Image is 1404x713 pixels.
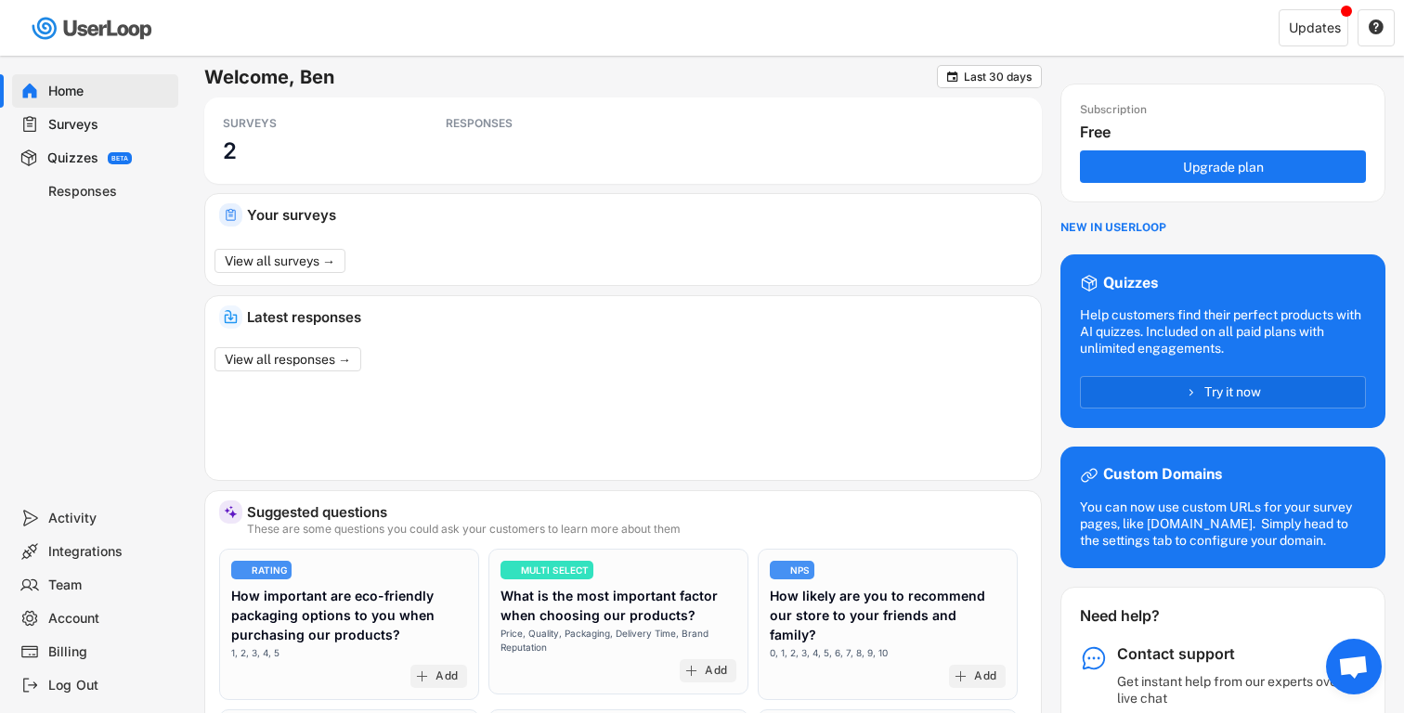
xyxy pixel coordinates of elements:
div: Suggested questions [247,505,1027,519]
div: Price, Quality, Packaging, Delivery Time, Brand Reputation [500,627,736,655]
div: Account [48,610,171,628]
button:  [945,70,959,84]
div: RATING [252,565,287,575]
div: Home [48,83,171,100]
img: MagicMajor%20%28Purple%29.svg [224,505,238,519]
div: How important are eco-friendly packaging options to you when purchasing our products? [231,586,467,644]
img: yH5BAEAAAAALAAAAAABAAEAAAIBRAA7 [236,565,245,575]
div: NPS [790,565,810,575]
div: 1, 2, 3, 4, 5 [231,646,279,660]
span: Try it now [1204,385,1261,398]
div: Contact support [1117,644,1349,664]
img: yH5BAEAAAAALAAAAAABAAEAAAIBRAA7 [774,565,784,575]
button:  [1368,19,1384,36]
div: How likely are you to recommend our store to your friends and family? [770,586,1006,644]
div: Subscription [1080,103,1147,118]
div: Team [48,577,171,594]
h3: 2 [223,136,237,165]
div: Add [974,669,996,684]
div: Add [435,669,458,684]
img: yH5BAEAAAAALAAAAAABAAEAAAIBRAA7 [505,565,514,575]
div: SURVEYS [223,116,390,131]
div: Updates [1289,21,1341,34]
div: Add [705,664,727,679]
div: What is the most important factor when choosing our products? [500,586,736,625]
div: Need help? [1080,606,1209,626]
div: Responses [48,183,171,201]
div: Chat öffnen [1326,639,1382,694]
button: Upgrade plan [1080,150,1366,183]
div: Last 30 days [964,71,1032,83]
div: Free [1080,123,1375,142]
text:  [1369,19,1384,35]
div: Integrations [48,543,171,561]
div: Get instant help from our experts over live chat [1117,673,1349,707]
button: View all responses → [214,347,361,371]
div: MULTI SELECT [521,565,589,575]
div: NEW IN USERLOOP [1060,221,1166,236]
div: Activity [48,510,171,527]
div: Latest responses [247,310,1027,324]
text:  [947,70,958,84]
div: You can now use custom URLs for your survey pages, like [DOMAIN_NAME]. Simply head to the setting... [1080,499,1366,550]
div: Quizzes [47,149,98,167]
div: Custom Domains [1103,465,1222,485]
button: Try it now [1080,376,1366,408]
div: These are some questions you could ask your customers to learn more about them [247,524,1027,535]
div: Quizzes [1103,274,1158,293]
div: 0, 1, 2, 3, 4, 5, 6, 7, 8, 9, 10 [770,646,888,660]
div: RESPONSES [446,116,613,131]
div: BETA [111,155,128,162]
div: Help customers find their perfect products with AI quizzes. Included on all paid plans with unlim... [1080,306,1366,357]
h6: Welcome, Ben [204,65,937,89]
img: userloop-logo-01.svg [28,9,159,47]
div: Surveys [48,116,171,134]
div: Billing [48,643,171,661]
div: Log Out [48,677,171,694]
div: Your surveys [247,208,1027,222]
img: IncomingMajor.svg [224,310,238,324]
button: View all surveys → [214,249,345,273]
